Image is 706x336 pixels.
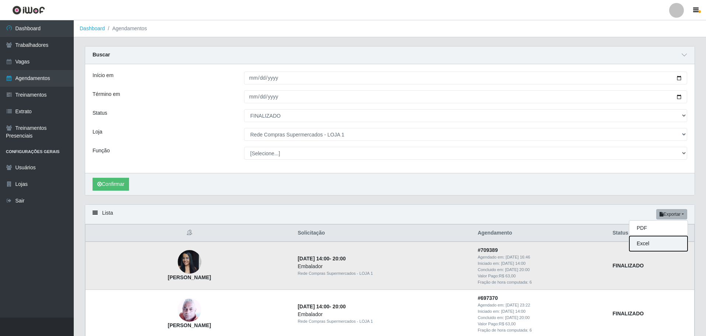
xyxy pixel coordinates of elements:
[93,90,120,98] label: Término em
[478,267,604,273] div: Concluido em:
[298,256,329,261] time: [DATE] 14:00
[478,247,498,253] strong: # 709389
[298,256,345,261] strong: -
[298,311,469,318] div: Embalador
[12,6,45,15] img: CoreUI Logo
[629,236,688,251] button: Excel
[298,263,469,270] div: Embalador
[333,256,346,261] time: 20:00
[612,263,644,269] strong: FINALIZADO
[298,304,329,309] time: [DATE] 14:00
[473,225,608,242] th: Agendamento
[168,322,211,328] strong: [PERSON_NAME]
[93,109,107,117] label: Status
[93,178,129,191] button: Confirmar
[506,255,530,259] time: [DATE] 16:46
[93,128,102,136] label: Loja
[178,298,201,322] img: Francisco Reginaldo dos Santos
[478,254,604,260] div: Agendado em:
[478,295,498,301] strong: # 697370
[298,270,469,277] div: Rede Compras Supermercados - LOJA 1
[80,25,105,31] a: Dashboard
[168,274,211,280] strong: [PERSON_NAME]
[298,318,469,325] div: Rede Compras Supermercados - LOJA 1
[85,205,695,224] div: Lista
[478,260,604,267] div: Iniciado em:
[608,225,694,242] th: Status
[478,308,604,315] div: Iniciado em:
[105,25,147,32] li: Agendamentos
[501,309,525,314] time: [DATE] 14:00
[293,225,473,242] th: Solicitação
[505,315,529,320] time: [DATE] 20:00
[478,302,604,308] div: Agendado em:
[93,52,110,58] strong: Buscar
[629,221,688,236] button: PDF
[74,20,706,37] nav: breadcrumb
[178,246,201,278] img: Kaylanne Sousa Silva
[478,327,604,333] div: Fração de hora computada: 6
[244,72,687,84] input: 00/00/0000
[478,315,604,321] div: Concluido em:
[478,279,604,285] div: Fração de hora computada: 6
[333,304,346,309] time: 20:00
[506,303,530,307] time: [DATE] 23:22
[93,72,114,79] label: Início em
[612,311,644,316] strong: FINALIZADO
[93,147,110,155] label: Função
[505,267,529,272] time: [DATE] 20:00
[298,304,345,309] strong: -
[478,321,604,327] div: Valor Pago: R$ 63,00
[656,209,687,219] button: Exportar
[501,261,525,266] time: [DATE] 14:00
[244,90,687,103] input: 00/00/0000
[478,273,604,279] div: Valor Pago: R$ 63,00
